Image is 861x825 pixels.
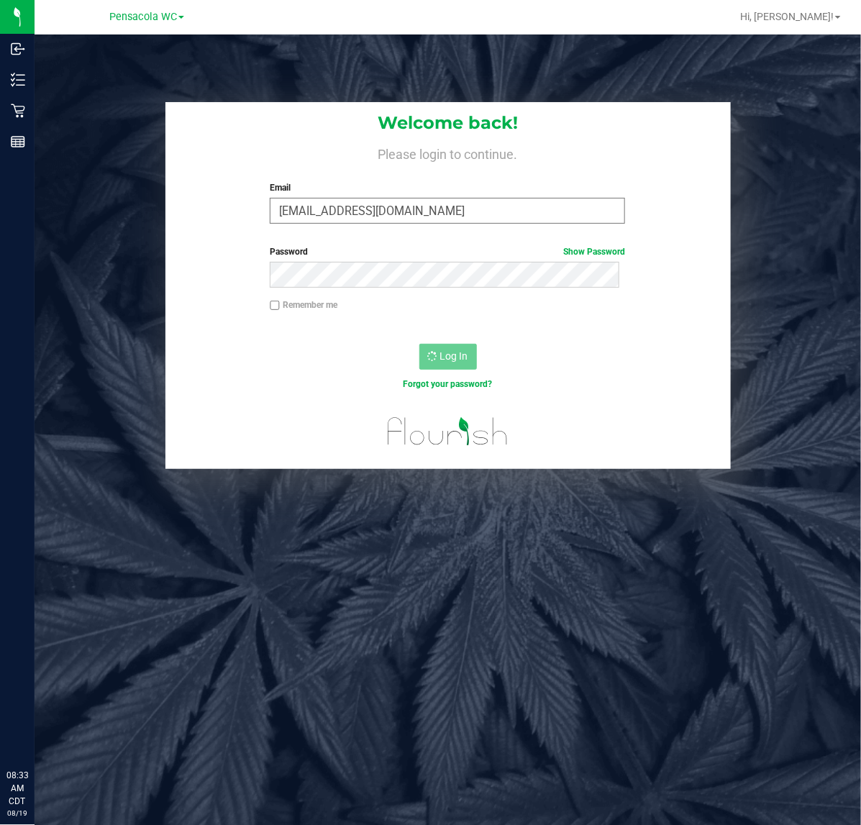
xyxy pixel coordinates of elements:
span: Password [270,247,308,257]
label: Email [270,181,625,194]
label: Remember me [270,298,337,311]
h4: Please login to continue. [165,144,731,161]
span: Pensacola WC [109,11,177,23]
img: flourish_logo.svg [377,406,519,457]
p: 08/19 [6,808,28,819]
a: Show Password [563,247,625,257]
a: Forgot your password? [403,379,492,389]
button: Log In [419,344,477,370]
p: 08:33 AM CDT [6,769,28,808]
inline-svg: Retail [11,104,25,118]
span: Log In [440,350,468,362]
h1: Welcome back! [165,114,731,132]
inline-svg: Inbound [11,42,25,56]
input: Remember me [270,301,280,311]
inline-svg: Inventory [11,73,25,87]
span: Hi, [PERSON_NAME]! [740,11,834,22]
inline-svg: Reports [11,135,25,149]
